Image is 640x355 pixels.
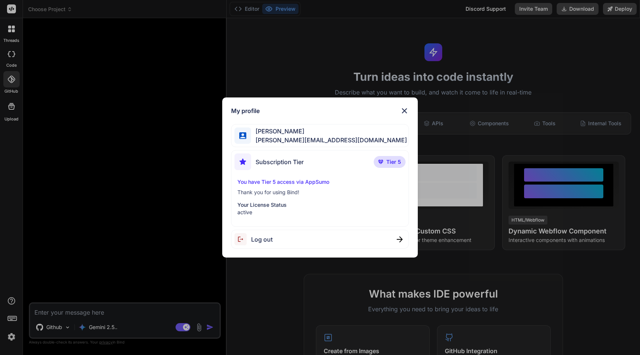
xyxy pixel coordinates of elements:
[251,127,407,136] span: [PERSON_NAME]
[251,235,273,244] span: Log out
[237,201,403,209] p: Your License Status
[237,189,403,196] p: Thank you for using Bind!
[378,160,383,164] img: premium
[251,136,407,145] span: [PERSON_NAME][EMAIL_ADDRESS][DOMAIN_NAME]
[231,106,260,115] h1: My profile
[239,132,246,139] img: profile
[397,236,403,242] img: close
[256,157,304,166] span: Subscription Tier
[386,158,401,166] span: Tier 5
[400,106,409,115] img: close
[234,233,251,245] img: logout
[237,178,403,186] p: You have Tier 5 access via AppSumo
[237,209,403,216] p: active
[234,153,251,170] img: subscription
